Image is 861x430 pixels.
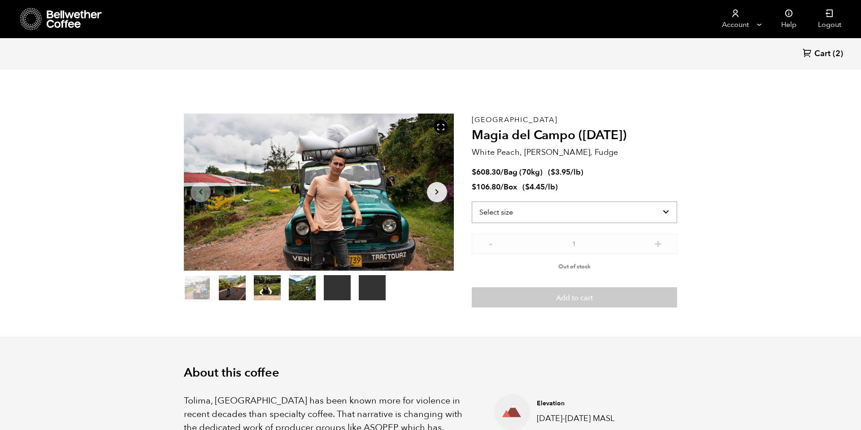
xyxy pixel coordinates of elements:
span: $ [551,167,555,177]
span: $ [472,182,476,192]
video: Your browser does not support the video tag. [324,275,351,300]
span: Out of stock [558,263,591,271]
img: website_grey.svg [14,23,22,31]
span: Cart [814,48,831,59]
h2: About this coffee [184,366,677,380]
video: Your browser does not support the video tag. [359,275,386,300]
img: tab_keywords_by_traffic_grey.svg [89,52,96,59]
bdi: 3.95 [551,167,570,177]
span: Box [504,182,517,192]
div: v 4.0.25 [25,14,44,22]
h2: Magia del Campo ([DATE]) [472,128,677,143]
button: Add to cart [472,287,677,308]
span: (2) [833,48,843,59]
span: $ [472,167,476,177]
span: ( ) [548,167,583,177]
bdi: 608.30 [472,167,500,177]
div: Domain: [DOMAIN_NAME] [23,23,99,31]
p: White Peach, [PERSON_NAME], Fudge [472,146,677,158]
span: $ [525,182,530,192]
div: Domain Overview [34,53,80,59]
span: / [500,167,504,177]
span: ( ) [522,182,558,192]
p: [DATE]-[DATE] MASL [537,412,663,425]
button: - [485,238,496,247]
div: Keywords by Traffic [99,53,151,59]
bdi: 4.45 [525,182,545,192]
span: /lb [545,182,555,192]
img: logo_orange.svg [14,14,22,22]
img: tab_domain_overview_orange.svg [24,52,31,59]
h4: Elevation [537,399,663,408]
button: + [652,238,664,247]
span: / [500,182,504,192]
span: Bag (70kg) [504,167,543,177]
bdi: 106.80 [472,182,500,192]
a: Cart (2) [803,48,843,60]
span: /lb [570,167,581,177]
